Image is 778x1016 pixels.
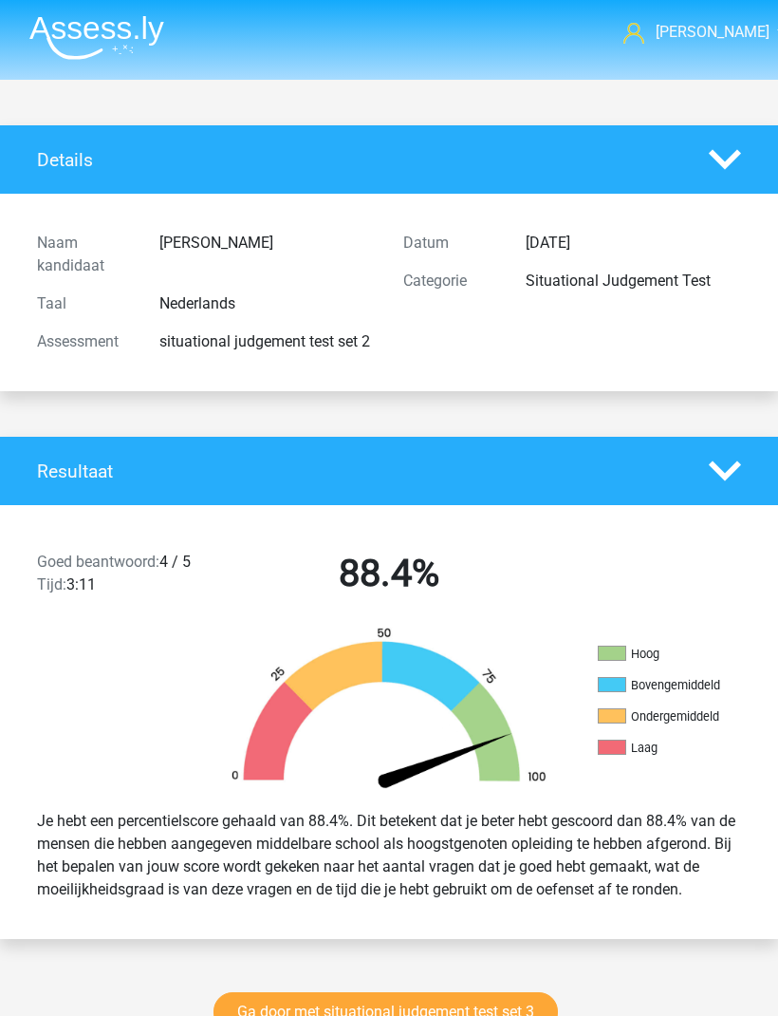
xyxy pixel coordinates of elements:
[389,232,511,254] div: Datum
[220,551,558,596] h2: 88.4%
[145,232,389,277] div: [PERSON_NAME]
[656,23,769,41] span: [PERSON_NAME]
[23,802,755,909] div: Je hebt een percentielscore gehaald van 88.4%. Dit betekent dat je beter hebt gescoord dan 88.4% ...
[145,330,389,353] div: situational judgement test set 2
[37,149,680,171] h4: Details
[23,330,145,353] div: Assessment
[209,627,569,794] img: 88.3ef8f83e0fc4.png
[29,15,164,60] img: Assessly
[37,553,159,571] span: Goed beantwoord:
[389,270,511,292] div: Categorie
[23,551,206,604] div: 4 / 5 3:11
[23,232,145,277] div: Naam kandidaat
[37,575,66,593] span: Tijd:
[623,21,764,44] a: [PERSON_NAME]
[37,461,680,482] h4: Resultaat
[511,270,755,292] div: Situational Judgement Test
[23,292,145,315] div: Taal
[145,292,389,315] div: Nederlands
[511,232,755,254] div: [DATE]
